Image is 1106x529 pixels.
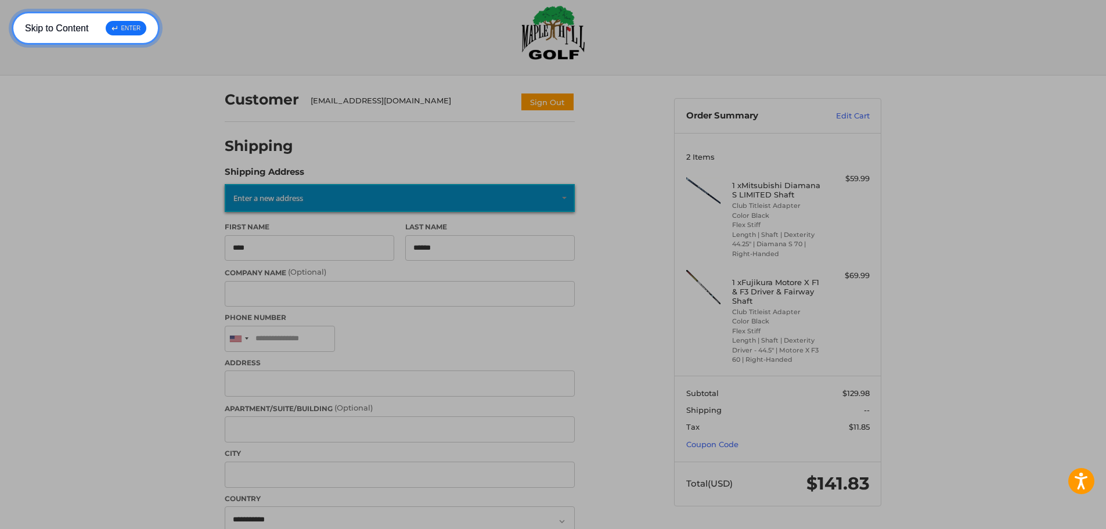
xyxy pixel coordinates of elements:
div: United States: +1 [225,326,252,351]
label: City [225,448,575,459]
li: Flex Stiff [732,326,821,336]
small: (Optional) [288,267,326,276]
span: Total (USD) [686,478,733,489]
label: First Name [225,222,394,232]
span: Enter a new address [233,193,303,203]
label: Last Name [405,222,575,232]
span: Subtotal [686,388,719,398]
li: Color Black [732,211,821,221]
a: Edit Cart [811,110,870,122]
h3: 2 Items [686,152,870,161]
h2: Customer [225,91,299,109]
button: Sign Out [520,92,575,111]
span: $141.83 [806,473,870,494]
span: -- [864,405,870,415]
label: Apartment/Suite/Building [225,402,575,414]
li: Length | Shaft | Dexterity Driver - 44.5" | Motore X F3 60 | Right-Handed [732,336,821,365]
span: $11.85 [849,422,870,431]
a: Enter or select a different address [225,184,575,212]
small: (Optional) [334,403,373,412]
h4: 1 x Fujikura Motore X F1 & F3 Driver & Fairway Shaft [732,278,821,306]
li: Length | Shaft | Dexterity 44.25" | Diamana S 70 | Right-Handed [732,230,821,259]
label: Address [225,358,575,368]
span: Shipping [686,405,722,415]
div: $59.99 [824,173,870,185]
h2: Shipping [225,137,293,155]
div: [EMAIL_ADDRESS][DOMAIN_NAME] [311,95,509,111]
span: Tax [686,422,700,431]
li: Club Titleist Adapter [732,307,821,317]
label: Company Name [225,267,575,278]
img: Maple Hill Golf [521,5,585,60]
span: $129.98 [842,388,870,398]
li: Club Titleist Adapter [732,201,821,211]
h3: Order Summary [686,110,811,122]
h4: 1 x Mitsubishi Diamana S LIMITED Shaft [732,181,821,200]
label: Phone Number [225,312,575,323]
a: Coupon Code [686,440,738,449]
li: Color Black [732,316,821,326]
li: Flex Stiff [732,220,821,230]
legend: Shipping Address [225,165,304,184]
label: Country [225,494,575,504]
div: $69.99 [824,270,870,282]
